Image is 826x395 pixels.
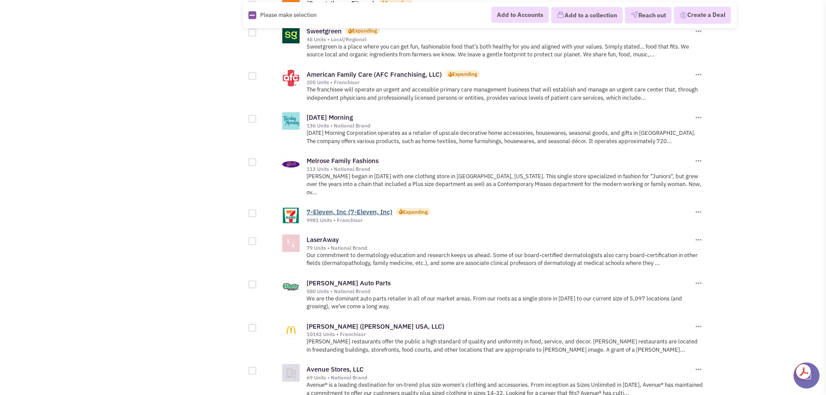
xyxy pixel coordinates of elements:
a: 7-Eleven, Inc (7-Eleven, Inc) [307,208,392,216]
img: Deal-Dollar.png [679,10,687,20]
p: Sweetgreen is a place where you can get fun, fashionable food that’s both healthy for you and ali... [307,43,703,59]
div: 69 Units • National Brand [307,374,693,381]
button: Add to a collection [551,7,623,23]
div: Expanding [452,70,477,78]
p: [PERSON_NAME] began in [DATE] with one clothing store in [GEOGRAPHIC_DATA], [US_STATE]. This sing... [307,173,703,197]
span: Please make selection [260,11,317,18]
p: [PERSON_NAME] restaurants offer the public a high standard of quality and uniformity in food, ser... [307,338,703,354]
p: The franchisee will operate an urgent and accessible primary care management business that will e... [307,86,703,102]
div: Expanding [352,27,377,34]
a: [PERSON_NAME] Auto Parts [307,279,391,287]
button: Create a Deal [674,7,731,24]
button: Reach out [625,7,672,23]
div: 10142 Units • Franchisor [307,331,693,338]
div: Expanding [403,208,428,215]
div: 9981 Units • Franchisor [307,217,693,224]
p: [DATE] Morning Corporation operates as a retailer of upscale decorative home accessories, housewa... [307,129,703,145]
a: American Family Care (AFC Franchising, LLC) [307,70,442,78]
p: Our commitment to dermatology education and research keeps us ahead. Some of our board-certified ... [307,251,703,268]
a: [PERSON_NAME] ([PERSON_NAME] USA, LLC) [307,322,444,330]
div: 580 Units • National Brand [307,288,693,295]
img: icon-collection-lavender.png [557,11,565,19]
div: 48 Units • Local/Regional [307,36,693,43]
div: 113 Units • National Brand [307,166,693,173]
div: 205 Units • Franchisor [307,79,693,86]
a: [DATE] Morning [307,113,353,121]
a: Melrose Family Fashions [307,157,379,165]
button: Add to Accounts [491,7,549,23]
div: 136 Units • National Brand [307,122,693,129]
a: LaserAway [307,235,339,244]
img: VectorPaper_Plane.png [630,11,638,19]
a: Sweetgreen [307,27,342,35]
p: We are the dominant auto parts retailer in all of our market areas. From our roots as a single st... [307,295,703,311]
div: 79 Units • National Brand [307,245,693,251]
a: Avenue Stores, LLC [307,365,364,373]
img: Rectangle.png [248,11,256,19]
